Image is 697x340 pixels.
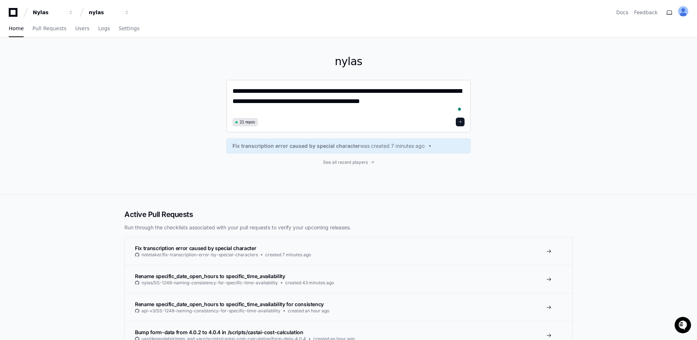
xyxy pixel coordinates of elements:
button: nylas [86,6,132,19]
span: Home [9,26,24,31]
button: Start new chat [124,56,132,65]
span: 21 repos [240,119,255,125]
a: Fix transcription error caused by special characterwas created 7 minutes ago [232,142,465,150]
a: Pull Requests [32,20,66,37]
span: Logs [98,26,110,31]
span: Fix transcription error caused by special character [232,142,360,150]
img: PlayerZero [7,7,22,22]
span: Pull Requests [32,26,66,31]
div: Welcome [7,29,132,41]
span: was created 7 minutes ago [360,142,425,150]
span: Bump form-data from 4.0.2 to 4.0.4 in /scripts/castai-cost-calculation [135,329,303,335]
a: Powered byPylon [51,76,88,82]
span: Rename specific_date_open_hours to specific_time_availability for consistency [135,301,324,307]
iframe: Open customer support [674,316,693,336]
a: Logs [98,20,110,37]
img: ALV-UjVK8RpqmtaEmWt-w7smkXy4mXJeaO6BQfayqtOlFgo-JMPJ-9dwpjtPo0tPuJt-_htNhcUawv8hC7JLdgPRlxVfNlCaj... [678,6,688,16]
a: See all recent players [226,159,471,165]
a: Settings [119,20,139,37]
a: Rename specific_date_open_hours to specific_time_availabilitynylas/SS-1248-naming-consistency-for... [125,265,572,293]
button: Nylas [30,6,76,19]
a: Home [9,20,24,37]
a: Rename specific_date_open_hours to specific_time_availability for consistencyapi-v3/SS-1248-namin... [125,293,572,321]
span: created 7 minutes ago [265,252,311,258]
span: created an hour ago [288,308,329,314]
span: Rename specific_date_open_hours to specific_time_availability [135,273,285,279]
span: Fix transcription error caused by special character [135,245,256,251]
span: created 43 minutes ago [285,280,334,286]
span: Pylon [72,76,88,82]
a: Fix transcription error caused by special characternotetaker/fix-transcription-error-by-special-c... [125,237,572,265]
div: We're available if you need us! [25,62,92,67]
h2: Active Pull Requests [124,209,573,220]
span: notetaker/fix-transcription-error-by-special-characters [142,252,258,258]
textarea: To enrich screen reader interactions, please activate Accessibility in Grammarly extension settings [232,86,465,115]
span: api-v3/SS-1248-naming-consistency-for-specific-time-availability [142,308,280,314]
a: Users [75,20,89,37]
h1: nylas [226,55,471,68]
span: Users [75,26,89,31]
span: Settings [119,26,139,31]
p: Run through the checklists associated with your pull requests to verify your upcoming releases. [124,224,573,231]
img: 1736555170064-99ba0984-63c1-480f-8ee9-699278ef63ed [7,54,20,67]
span: nylas/SS-1248-naming-consistency-for-specific-time-availability [142,280,278,286]
div: nylas [89,9,120,16]
div: Start new chat [25,54,119,62]
span: See all recent players [323,159,368,165]
div: Nylas [33,9,64,16]
a: Docs [616,9,628,16]
button: Feedback [634,9,658,16]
